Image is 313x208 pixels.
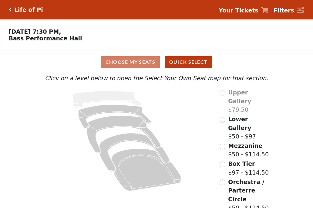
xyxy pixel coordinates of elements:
[228,115,270,141] label: $50 - $97
[228,160,255,167] span: Box Tier
[165,56,212,68] button: Quick Select
[228,88,270,114] label: $79.50
[228,89,251,104] span: Upper Gallery
[273,7,294,14] strong: Filters
[219,6,268,15] a: Your Tickets
[228,159,269,177] label: $97 - $114.50
[111,149,181,191] path: Orchestra / Parterre Circle - Seats Available: 49
[228,179,264,203] span: Orchestra / Parterre Circle
[228,142,269,159] label: $50 - $114.50
[228,142,262,149] span: Mezzanine
[273,6,304,15] a: Filters
[79,105,152,128] path: Lower Gallery - Seats Available: 143
[14,6,43,13] h5: Life of Pi
[219,7,258,14] strong: Your Tickets
[228,116,251,131] span: Lower Gallery
[9,8,12,12] a: Click here to go back to filters
[73,91,142,108] path: Upper Gallery - Seats Available: 0
[43,74,270,83] p: Click on a level below to open the Select Your Own Seat map for that section.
